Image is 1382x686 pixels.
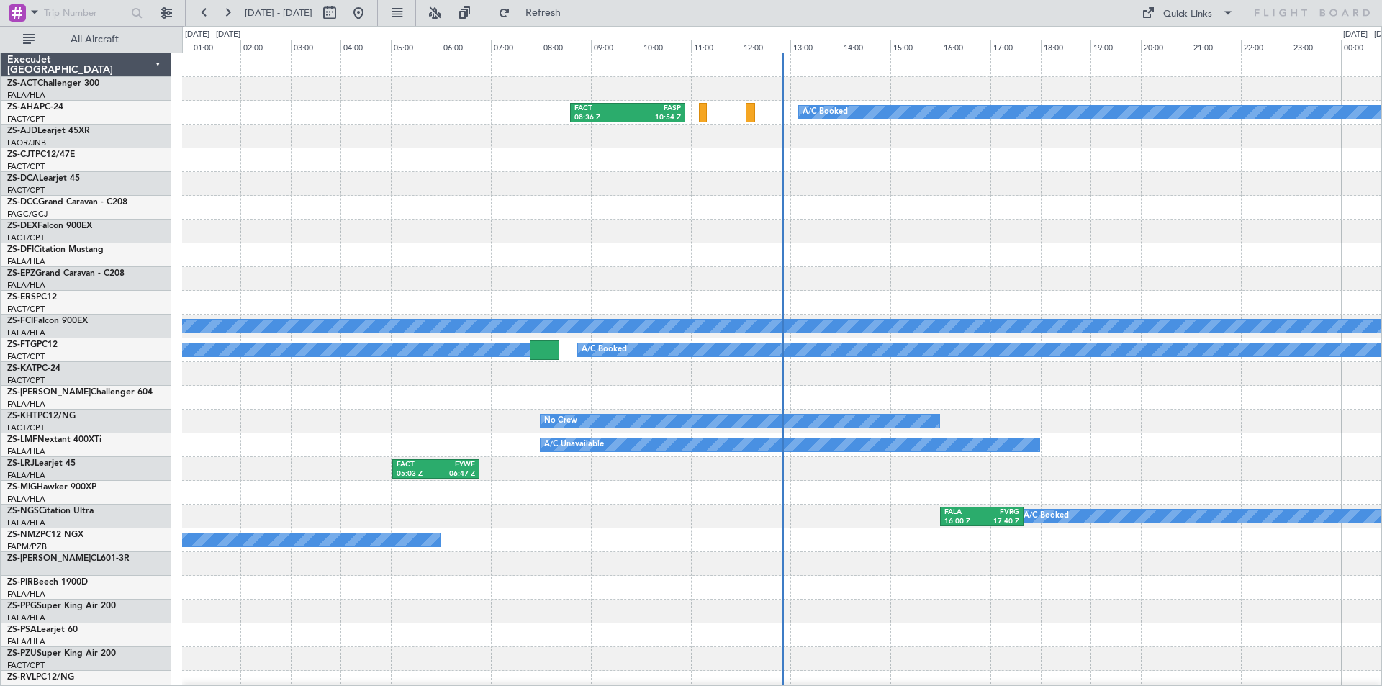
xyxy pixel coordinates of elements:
[841,40,890,53] div: 14:00
[7,351,45,362] a: FACT/CPT
[7,578,88,587] a: ZS-PIRBeech 1900D
[7,317,33,325] span: ZS-FCI
[7,364,60,373] a: ZS-KATPC-24
[1141,40,1191,53] div: 20:00
[628,113,681,123] div: 10:54 Z
[37,35,152,45] span: All Aircraft
[7,636,45,647] a: FALA/HLA
[7,602,116,610] a: ZS-PPGSuper King Air 200
[7,198,127,207] a: ZS-DCCGrand Caravan - C208
[7,388,91,397] span: ZS-[PERSON_NAME]
[7,459,76,468] a: ZS-LRJLearjet 45
[544,434,604,456] div: A/C Unavailable
[7,304,45,315] a: FACT/CPT
[436,469,475,479] div: 06:47 Z
[7,245,104,254] a: ZS-DFICitation Mustang
[591,40,641,53] div: 09:00
[7,399,45,410] a: FALA/HLA
[1041,40,1090,53] div: 18:00
[1191,40,1240,53] div: 21:00
[1024,505,1069,527] div: A/C Booked
[7,446,45,457] a: FALA/HLA
[7,269,35,278] span: ZS-EPZ
[7,150,35,159] span: ZS-CJT
[990,40,1040,53] div: 17:00
[7,613,45,623] a: FALA/HLA
[7,423,45,433] a: FACT/CPT
[7,269,125,278] a: ZS-EPZGrand Caravan - C208
[7,161,45,172] a: FACT/CPT
[7,673,36,682] span: ZS-RVL
[7,198,38,207] span: ZS-DCC
[1241,40,1291,53] div: 22:00
[7,554,130,563] a: ZS-[PERSON_NAME]CL601-3R
[7,518,45,528] a: FALA/HLA
[982,507,1019,518] div: FVRG
[16,28,156,51] button: All Aircraft
[7,79,99,88] a: ZS-ACTChallenger 300
[7,150,75,159] a: ZS-CJTPC12/47E
[7,103,40,112] span: ZS-AHA
[582,339,627,361] div: A/C Booked
[7,649,37,658] span: ZS-PZU
[391,40,441,53] div: 05:00
[544,410,577,432] div: No Crew
[1090,40,1140,53] div: 19:00
[7,507,94,515] a: ZS-NGSCitation Ultra
[7,626,37,634] span: ZS-PSA
[7,602,37,610] span: ZS-PPG
[7,222,92,230] a: ZS-DEXFalcon 900EX
[7,340,58,349] a: ZS-FTGPC12
[492,1,578,24] button: Refresh
[397,469,435,479] div: 05:03 Z
[191,40,240,53] div: 01:00
[691,40,741,53] div: 11:00
[7,293,36,302] span: ZS-ERS
[7,328,45,338] a: FALA/HLA
[7,137,46,148] a: FAOR/JNB
[7,660,45,671] a: FACT/CPT
[7,185,45,196] a: FACT/CPT
[7,79,37,88] span: ZS-ACT
[7,280,45,291] a: FALA/HLA
[7,483,96,492] a: ZS-MIGHawker 900XP
[436,460,475,470] div: FYWE
[245,6,312,19] span: [DATE] - [DATE]
[7,435,37,444] span: ZS-LMF
[441,40,490,53] div: 06:00
[1291,40,1340,53] div: 23:00
[7,293,57,302] a: ZS-ERSPC12
[185,29,240,41] div: [DATE] - [DATE]
[7,114,45,125] a: FACT/CPT
[7,494,45,505] a: FALA/HLA
[574,104,628,114] div: FACT
[641,40,690,53] div: 10:00
[574,113,628,123] div: 08:36 Z
[397,460,435,470] div: FACT
[7,470,45,481] a: FALA/HLA
[7,507,39,515] span: ZS-NGS
[491,40,541,53] div: 07:00
[890,40,940,53] div: 15:00
[7,256,45,267] a: FALA/HLA
[7,412,76,420] a: ZS-KHTPC12/NG
[7,388,153,397] a: ZS-[PERSON_NAME]Challenger 604
[7,340,37,349] span: ZS-FTG
[240,40,290,53] div: 02:00
[513,8,574,18] span: Refresh
[340,40,390,53] div: 04:00
[7,531,40,539] span: ZS-NMZ
[7,435,101,444] a: ZS-LMFNextant 400XTi
[944,517,982,527] div: 16:00 Z
[7,127,37,135] span: ZS-AJD
[7,317,88,325] a: ZS-FCIFalcon 900EX
[982,517,1019,527] div: 17:40 Z
[7,483,37,492] span: ZS-MIG
[7,673,74,682] a: ZS-RVLPC12/NG
[7,541,47,552] a: FAPM/PZB
[7,174,39,183] span: ZS-DCA
[7,233,45,243] a: FACT/CPT
[7,412,37,420] span: ZS-KHT
[803,101,848,123] div: A/C Booked
[790,40,840,53] div: 13:00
